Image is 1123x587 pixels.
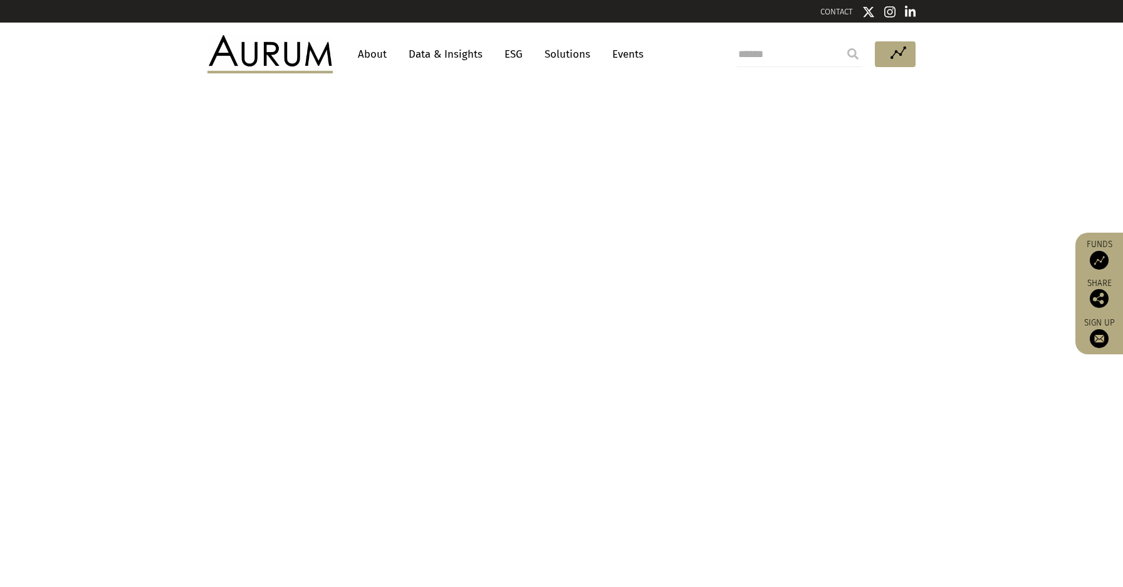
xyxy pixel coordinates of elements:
[402,43,489,66] a: Data & Insights
[905,6,916,18] img: Linkedin icon
[840,41,865,66] input: Submit
[1082,317,1117,348] a: Sign up
[606,43,644,66] a: Events
[1082,239,1117,270] a: Funds
[1082,279,1117,308] div: Share
[352,43,393,66] a: About
[538,43,597,66] a: Solutions
[1090,251,1109,270] img: Access Funds
[498,43,529,66] a: ESG
[1090,329,1109,348] img: Sign up to our newsletter
[820,7,853,16] a: CONTACT
[1090,289,1109,308] img: Share this post
[884,6,896,18] img: Instagram icon
[207,35,333,73] img: Aurum
[862,6,875,18] img: Twitter icon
